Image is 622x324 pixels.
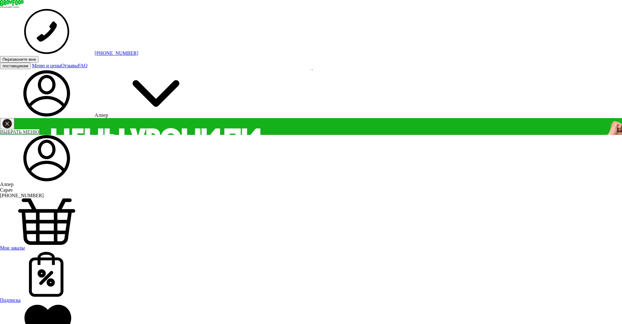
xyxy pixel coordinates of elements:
[312,69,313,70] img: bonus_b.cdccf46.png
[78,63,87,68] a: FAQ
[95,50,138,56] a: [PHONE_NUMBER]
[95,112,108,118] span: Алпер
[32,63,61,68] a: Меню и цены
[61,63,78,68] a: Отзывы
[310,69,312,70] div: 2021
